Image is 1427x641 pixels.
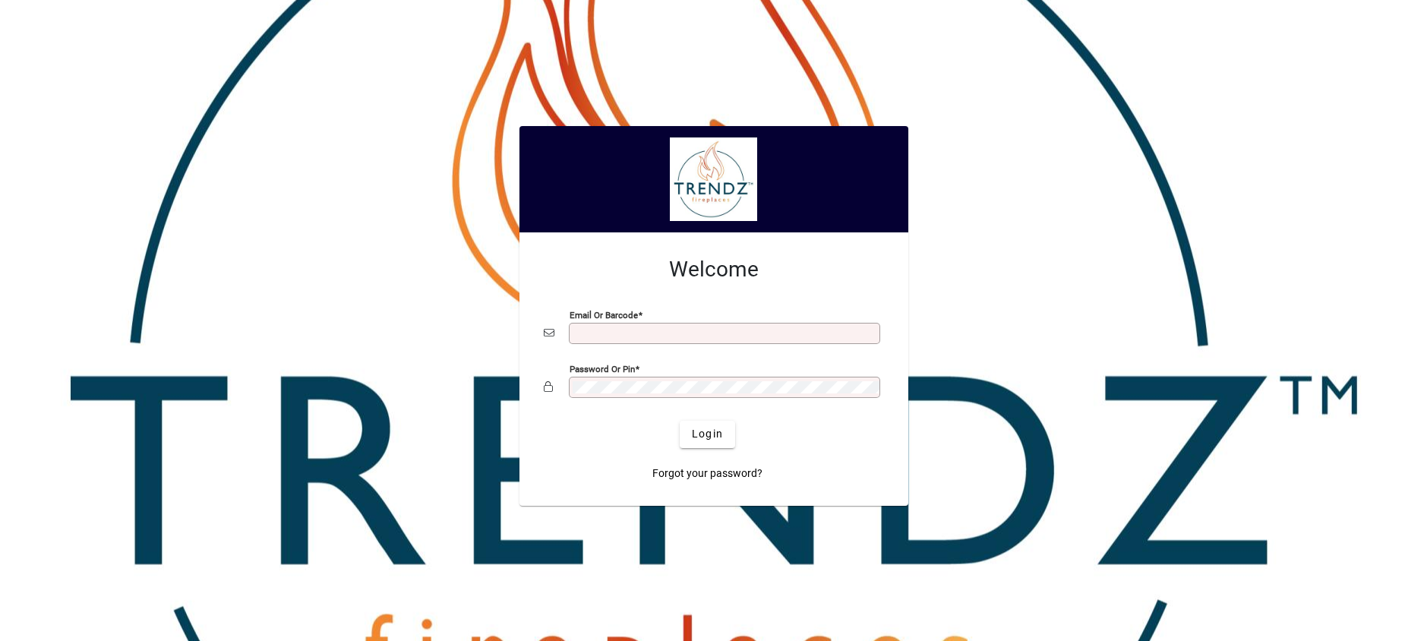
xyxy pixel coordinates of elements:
h2: Welcome [544,257,884,283]
a: Forgot your password? [646,460,769,488]
mat-label: Email or Barcode [570,309,638,320]
mat-label: Password or Pin [570,363,635,374]
span: Login [692,426,723,442]
span: Forgot your password? [652,466,762,482]
button: Login [680,421,735,448]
